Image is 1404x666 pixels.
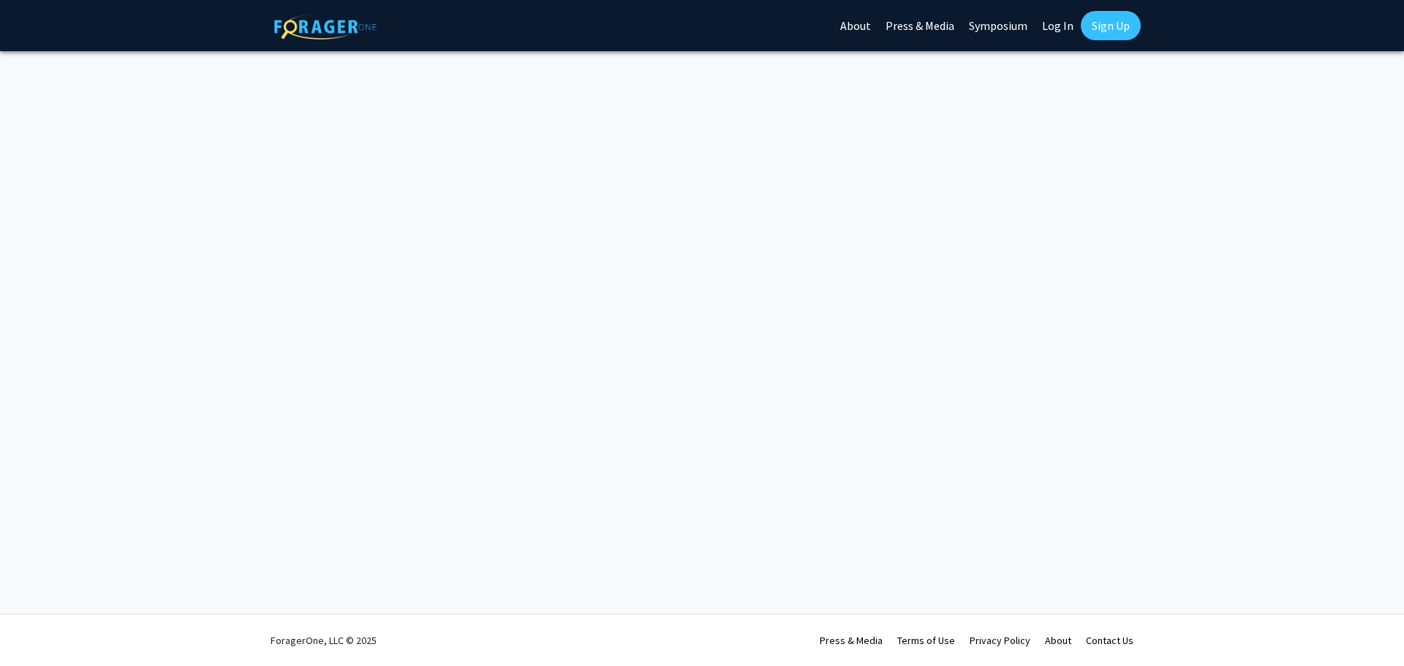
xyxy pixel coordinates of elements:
a: Privacy Policy [970,634,1030,647]
img: ForagerOne Logo [274,14,377,39]
a: Terms of Use [897,634,955,647]
a: Sign Up [1081,11,1141,40]
div: ForagerOne, LLC © 2025 [271,615,377,666]
a: About [1045,634,1071,647]
a: Contact Us [1086,634,1133,647]
a: Press & Media [820,634,883,647]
